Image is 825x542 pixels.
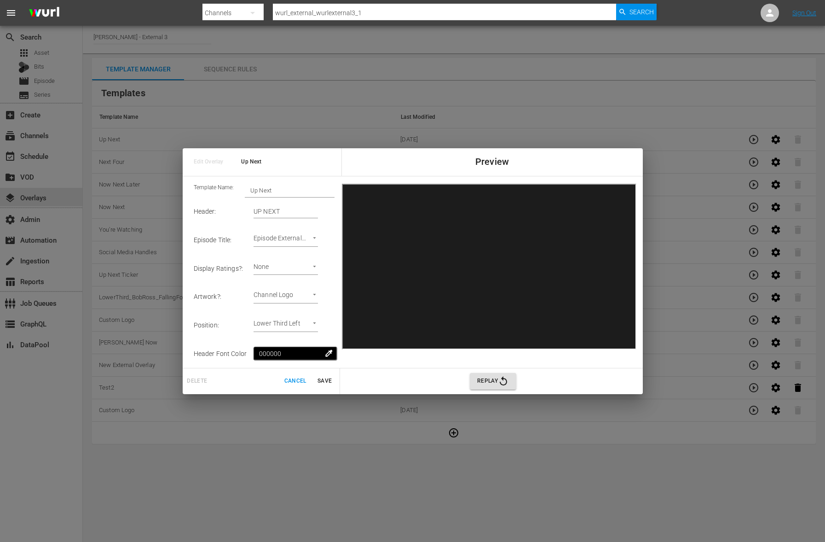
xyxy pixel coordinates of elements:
[194,339,254,368] td: Header Font Color
[792,9,816,17] a: Sign Out
[183,377,212,384] span: Can't delete template because it's used in 1 rule
[254,318,318,332] div: Lower Third Left
[284,376,306,386] span: Cancel
[324,349,334,358] span: colorize
[310,373,340,389] button: Save
[241,157,344,167] span: Up Next
[475,157,509,167] span: Preview
[194,226,254,254] td: Episode Title :
[194,198,254,226] td: Header :
[470,373,516,390] button: Replay
[254,262,318,275] div: None
[254,233,318,247] div: Episode External Title
[194,157,228,167] span: Edit Overlay
[477,376,509,387] span: Replay
[194,311,254,339] td: Position :
[194,254,254,283] td: Display Ratings? :
[314,376,336,386] span: Save
[254,290,318,303] div: Channel Logo
[281,373,310,389] button: Cancel
[194,282,254,311] td: Artwork? :
[6,7,17,18] span: menu
[194,184,234,198] span: Template Name:
[629,4,654,20] span: Search
[22,2,66,24] img: ans4CAIJ8jUAAAAAAAAAAAAAAAAAAAAAAAAgQb4GAAAAAAAAAAAAAAAAAAAAAAAAJMjXAAAAAAAAAAAAAAAAAAAAAAAAgAT5G...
